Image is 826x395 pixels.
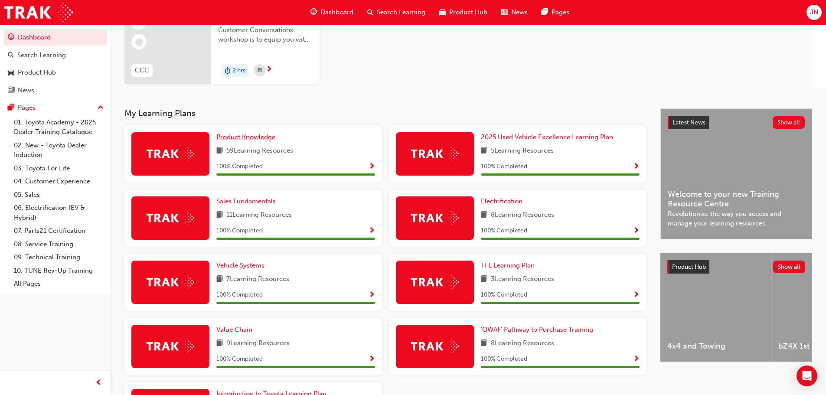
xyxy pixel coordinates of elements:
[432,3,494,21] a: car-iconProduct Hub
[3,100,107,116] button: Pages
[369,290,375,300] button: Show Progress
[449,7,487,17] span: Product Hub
[369,225,375,236] button: Show Progress
[147,340,194,353] img: Trak
[10,238,107,251] a: 08. Service Training
[481,326,593,333] span: 'OWAF' Pathway to Purchase Training
[481,261,535,269] span: TFL Learning Plan
[481,226,527,236] span: 100 % Completed
[135,38,143,46] span: learningRecordVerb_NONE-icon
[552,7,569,17] span: Pages
[216,325,256,335] a: Value Chain
[668,209,805,229] span: Revolutionise the way you access and manage your learning resources.
[216,146,223,157] span: book-icon
[226,146,293,157] span: 59 Learning Resources
[633,161,640,172] button: Show Progress
[481,274,487,285] span: book-icon
[481,162,527,172] span: 100 % Completed
[216,197,276,205] span: Sales Fundamentals
[667,260,805,274] a: Product HubShow all
[481,197,522,205] span: Electrification
[542,7,548,18] span: pages-icon
[98,102,104,114] span: up-icon
[411,211,459,225] img: Trak
[8,69,14,77] span: car-icon
[3,29,107,46] a: Dashboard
[439,7,446,18] span: car-icon
[10,162,107,175] a: 03. Toyota For Life
[10,224,107,238] a: 07. Parts21 Certification
[633,227,640,235] span: Show Progress
[491,210,554,221] span: 8 Learning Resources
[377,7,425,17] span: Search Learning
[8,87,14,95] span: news-icon
[511,7,528,17] span: News
[668,116,805,130] a: Latest NewsShow all
[367,7,373,18] span: search-icon
[3,28,107,100] button: DashboardSearch LearningProduct HubNews
[411,275,459,289] img: Trak
[8,104,14,112] span: pages-icon
[216,274,223,285] span: book-icon
[10,201,107,224] a: 06. Electrification (EV & Hybrid)
[633,225,640,236] button: Show Progress
[773,261,806,273] button: Show all
[216,326,252,333] span: Value Chain
[369,356,375,363] span: Show Progress
[672,263,706,271] span: Product Hub
[369,291,375,299] span: Show Progress
[95,378,102,388] span: prev-icon
[4,3,73,22] a: Trak
[232,66,245,76] span: 2 hrs
[10,175,107,188] a: 04. Customer Experience
[216,196,279,206] a: Sales Fundamentals
[360,3,432,21] a: search-iconSearch Learning
[481,210,487,221] span: book-icon
[667,341,764,351] span: 4x4 and Towing
[10,264,107,277] a: 10. TUNE Rev-Up Training
[660,108,812,239] a: Latest NewsShow allWelcome to your new Training Resource CentreRevolutionise the way you access a...
[216,162,263,172] span: 100 % Completed
[806,5,822,20] button: JN
[320,7,353,17] span: Dashboard
[216,338,223,349] span: book-icon
[369,227,375,235] span: Show Progress
[216,210,223,221] span: book-icon
[481,132,617,142] a: 2025 Used Vehicle Excellence Learning Plan
[673,119,705,126] span: Latest News
[10,139,107,162] a: 02. New - Toyota Dealer Induction
[10,277,107,291] a: All Pages
[147,211,194,225] img: Trak
[633,291,640,299] span: Show Progress
[266,66,272,74] span: next-icon
[226,338,290,349] span: 9 Learning Resources
[369,354,375,365] button: Show Progress
[501,7,508,18] span: news-icon
[660,253,771,362] a: 4x4 and Towing
[481,133,613,141] span: 2025 Used Vehicle Excellence Learning Plan
[481,338,487,349] span: book-icon
[535,3,576,21] a: pages-iconPages
[225,65,231,76] span: duration-icon
[481,325,597,335] a: 'OWAF' Pathway to Purchase Training
[411,147,459,160] img: Trak
[773,116,805,129] button: Show all
[18,103,36,113] div: Pages
[633,290,640,300] button: Show Progress
[481,196,526,206] a: Electrification
[481,290,527,300] span: 100 % Completed
[216,132,279,142] a: Product Knowledge
[18,68,56,78] div: Product Hub
[216,261,264,269] span: Vehicle Systems
[481,261,538,271] a: TFL Learning Plan
[216,133,275,141] span: Product Knowledge
[494,3,535,21] a: news-iconNews
[369,161,375,172] button: Show Progress
[633,354,640,365] button: Show Progress
[10,188,107,202] a: 05. Sales
[481,146,487,157] span: book-icon
[3,47,107,63] a: Search Learning
[124,108,646,118] h3: My Learning Plans
[668,189,805,209] span: Welcome to your new Training Resource Centre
